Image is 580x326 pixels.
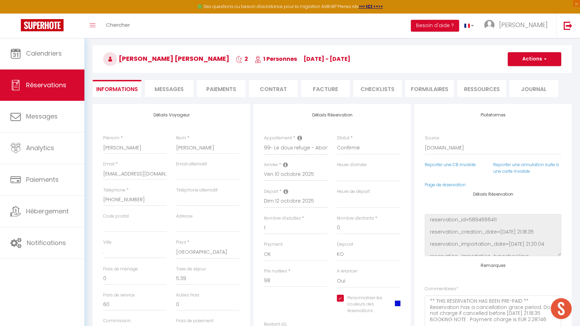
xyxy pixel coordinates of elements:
[26,112,58,121] span: Messages
[264,188,278,195] label: Départ
[264,113,400,117] h4: Détails Réservation
[176,187,218,194] label: Téléphone alternatif
[26,144,54,152] span: Analytics
[264,135,292,141] label: Appartement
[493,162,559,174] a: Reporter une annulation suite à une carte invalide
[255,55,297,63] span: 1 Personnes
[103,113,240,117] h4: Détails Voyageur
[425,286,458,292] label: Commentaires
[103,239,111,246] label: Ville
[509,80,558,97] li: Journal
[425,135,439,141] label: Source
[405,80,454,97] li: FORMULAIRES
[249,80,298,97] li: Contrat
[425,182,466,188] a: Page de réservation
[425,192,561,197] h4: Détails Réservation
[176,292,199,299] label: Autres frais
[21,19,64,31] img: Super Booking
[264,215,301,222] label: Nombre d'adultes
[197,80,246,97] li: Paiements
[176,161,207,168] label: Email alternatif
[425,113,561,117] h4: Plateformes
[26,81,66,89] span: Réservations
[176,213,193,220] label: Adresse
[176,318,214,324] label: Frais de paiement
[155,85,184,93] span: Messages
[106,21,130,28] span: Chercher
[508,52,561,66] button: Actions
[301,80,350,97] li: Facture
[564,21,572,30] img: logout
[425,263,561,268] h4: Remarques
[26,207,69,215] span: Hébergement
[103,266,138,272] label: Frais de ménage
[337,268,357,275] label: A relancer
[304,55,350,63] span: [DATE] - [DATE]
[236,55,248,63] span: 2
[359,3,383,9] a: >>> ICI <<<<
[479,14,556,38] a: ... [PERSON_NAME]
[103,161,115,168] label: Email
[93,80,141,97] li: Informations
[103,135,119,141] label: Prénom
[337,241,353,248] label: Deposit
[103,292,135,299] label: Frais de service
[103,318,131,324] label: Commission
[103,187,125,194] label: Téléphone
[499,21,548,29] span: [PERSON_NAME]
[264,162,278,168] label: Arrivée
[551,298,572,319] div: Ouvrir le chat
[337,135,349,141] label: Statut
[425,162,476,168] a: Reporter une CB invalide
[484,20,495,30] img: ...
[176,135,186,141] label: Nom
[103,213,129,220] label: Code postal
[264,268,287,275] label: Prix nuitées
[103,54,229,63] span: [PERSON_NAME] [PERSON_NAME]
[176,239,186,246] label: Pays
[337,188,370,195] label: Heure de départ
[26,49,62,58] span: Calendriers
[176,266,206,272] label: Taxe de séjour
[353,80,402,97] li: CHECKLISTS
[26,175,59,184] span: Paiements
[411,20,459,32] button: Besoin d'aide ?
[344,295,386,315] label: Personnaliser les couleurs des réservations
[457,80,506,97] li: Ressources
[337,162,367,168] label: Heure d'arrivée
[101,14,135,38] a: Chercher
[264,241,283,248] label: Payment
[27,238,66,247] span: Notifications
[337,215,374,222] label: Nombre d'enfants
